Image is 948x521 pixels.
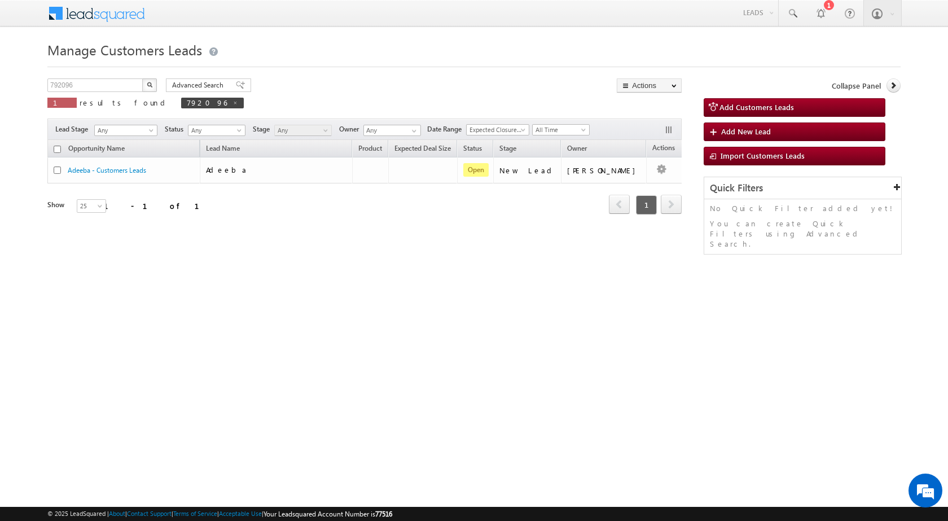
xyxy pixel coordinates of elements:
[264,510,392,518] span: Your Leadsquared Account Number is
[53,98,71,107] span: 1
[253,124,274,134] span: Stage
[54,146,61,153] input: Check all records
[499,144,516,152] span: Stage
[704,177,901,199] div: Quick Filters
[63,142,130,157] a: Opportunity Name
[532,124,590,135] a: All Time
[466,124,529,135] a: Expected Closure Date
[188,125,242,135] span: Any
[219,510,262,517] a: Acceptable Use
[427,124,466,134] span: Date Range
[710,218,896,249] p: You can create Quick Filters using Advanced Search.
[406,125,420,137] a: Show All Items
[187,98,227,107] span: 792096
[80,98,169,107] span: results found
[165,124,188,134] span: Status
[274,125,332,136] a: Any
[394,144,451,152] span: Expected Deal Size
[721,151,805,160] span: Import Customers Leads
[363,125,421,136] input: Type to Search
[389,142,457,157] a: Expected Deal Size
[275,125,328,135] span: Any
[188,125,245,136] a: Any
[617,78,682,93] button: Actions
[710,203,896,213] p: No Quick Filter added yet!
[147,82,152,87] img: Search
[533,125,586,135] span: All Time
[358,144,382,152] span: Product
[77,199,106,213] a: 25
[68,144,125,152] span: Opportunity Name
[173,510,217,517] a: Terms of Service
[463,163,489,177] span: Open
[609,195,630,214] span: prev
[567,165,641,176] div: [PERSON_NAME]
[719,102,794,112] span: Add Customers Leads
[494,142,522,157] a: Stage
[567,144,587,152] span: Owner
[172,80,227,90] span: Advanced Search
[68,166,146,174] a: Adeeba - Customers Leads
[47,509,392,519] span: © 2025 LeadSquared | | | | |
[458,142,488,157] a: Status
[55,124,93,134] span: Lead Stage
[47,41,202,59] span: Manage Customers Leads
[77,201,107,211] span: 25
[636,195,657,214] span: 1
[721,126,771,136] span: Add New Lead
[499,165,556,176] div: New Lead
[94,125,157,136] a: Any
[467,125,525,135] span: Expected Closure Date
[127,510,172,517] a: Contact Support
[95,125,153,135] span: Any
[47,200,68,210] div: Show
[104,199,213,212] div: 1 - 1 of 1
[661,195,682,214] span: next
[609,196,630,214] a: prev
[200,142,245,157] span: Lead Name
[206,165,248,174] span: Adeeba
[832,81,881,91] span: Collapse Panel
[339,124,363,134] span: Owner
[661,196,682,214] a: next
[375,510,392,518] span: 77516
[109,510,125,517] a: About
[647,142,681,156] span: Actions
